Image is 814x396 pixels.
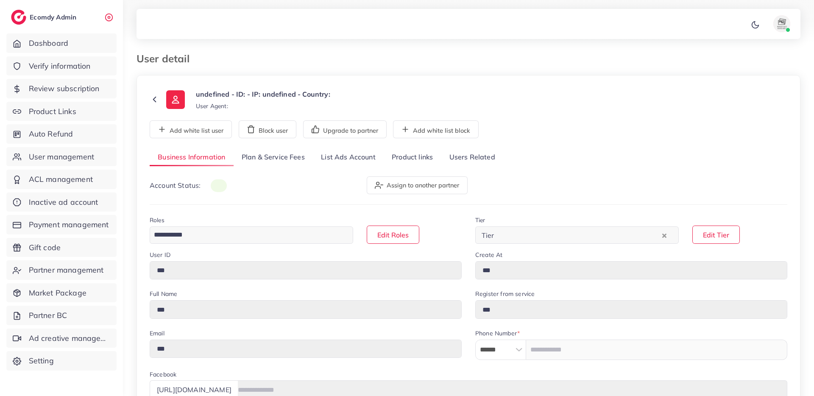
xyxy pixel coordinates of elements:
a: Partner management [6,260,117,280]
span: Inactive ad account [29,197,98,208]
a: List Ads Account [313,148,384,167]
span: Partner BC [29,310,67,321]
label: Email [150,329,164,337]
h2: Ecomdy Admin [30,13,78,21]
a: Ad creative management [6,329,117,348]
span: Ad creative management [29,333,110,344]
span: Market Package [29,287,86,298]
label: Register from service [475,290,535,298]
p: undefined - ID: - IP: undefined - Country: [196,89,330,99]
label: User ID [150,251,170,259]
button: Add white list block [393,120,479,138]
a: logoEcomdy Admin [11,10,78,25]
h3: User detail [137,53,196,65]
a: Payment management [6,215,117,234]
a: Auto Refund [6,124,117,144]
a: Product Links [6,102,117,121]
a: Review subscription [6,79,117,98]
button: Edit Roles [367,226,419,244]
span: ACL management [29,174,93,185]
button: Assign to another partner [367,176,468,194]
label: Tier [475,216,485,224]
a: avatar [763,15,794,32]
label: Create At [475,251,502,259]
a: Setting [6,351,117,371]
span: Review subscription [29,83,100,94]
div: Search for option [475,226,679,244]
button: Upgrade to partner [303,120,387,138]
a: Dashboard [6,33,117,53]
a: Users Related [441,148,503,167]
span: Product Links [29,106,76,117]
label: Phone Number [475,329,520,337]
a: ACL management [6,170,117,189]
a: Verify information [6,56,117,76]
small: User Agent: [196,102,228,110]
div: Search for option [150,226,353,244]
img: logo [11,10,26,25]
button: Add white list user [150,120,232,138]
span: User management [29,151,94,162]
a: Partner BC [6,306,117,325]
input: Search for option [497,229,660,242]
a: User management [6,147,117,167]
a: Market Package [6,283,117,303]
a: Inactive ad account [6,192,117,212]
img: avatar [773,15,790,32]
a: Gift code [6,238,117,257]
a: Business Information [150,148,234,167]
span: Payment management [29,219,109,230]
span: Verify information [29,61,91,72]
img: ic-user-info.36bf1079.svg [166,90,185,109]
span: Partner management [29,265,104,276]
a: Plan & Service Fees [234,148,313,167]
button: Clear Selected [662,230,666,240]
p: Account Status: [150,180,227,191]
span: Tier [480,229,496,242]
label: Facebook [150,370,176,379]
label: Roles [150,216,164,224]
input: Search for option [151,229,342,242]
button: Edit Tier [692,226,740,244]
label: Full Name [150,290,177,298]
button: Block user [239,120,296,138]
a: Product links [384,148,441,167]
span: Gift code [29,242,61,253]
span: Auto Refund [29,128,73,139]
span: Setting [29,355,54,366]
span: Dashboard [29,38,68,49]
